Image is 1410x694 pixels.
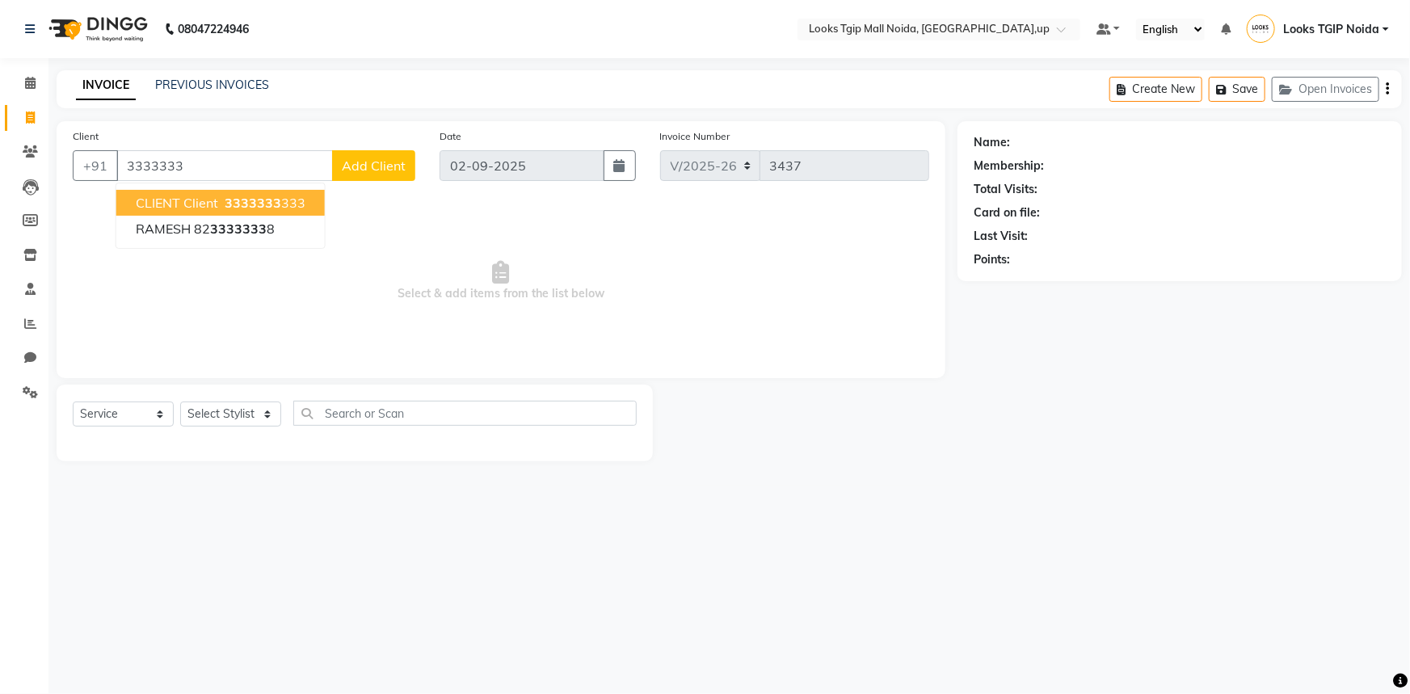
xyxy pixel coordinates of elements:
span: 3333333 [210,221,267,237]
span: Select & add items from the list below [73,200,929,362]
span: RAMESH [136,221,191,237]
label: Client [73,129,99,144]
ngb-highlight: 333 [221,195,305,211]
a: PREVIOUS INVOICES [155,78,269,92]
button: Open Invoices [1272,77,1379,102]
button: Create New [1109,77,1202,102]
label: Date [440,129,461,144]
div: Total Visits: [974,181,1038,198]
div: Points: [974,251,1010,268]
img: Looks TGIP Noida [1247,15,1275,43]
input: Search by Name/Mobile/Email/Code [116,150,333,181]
label: Invoice Number [660,129,730,144]
a: INVOICE [76,71,136,100]
div: Name: [974,134,1010,151]
div: Membership: [974,158,1044,175]
span: CLIENT client [136,195,218,211]
input: Search or Scan [293,401,637,426]
span: 3333333 [225,195,281,211]
span: Looks TGIP Noida [1283,21,1379,38]
button: +91 [73,150,118,181]
b: 08047224946 [178,6,249,52]
img: logo [41,6,152,52]
div: Card on file: [974,204,1040,221]
ngb-highlight: 82 8 [194,221,275,237]
div: Last Visit: [974,228,1028,245]
button: Save [1209,77,1265,102]
button: Add Client [332,150,415,181]
span: Add Client [342,158,406,174]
